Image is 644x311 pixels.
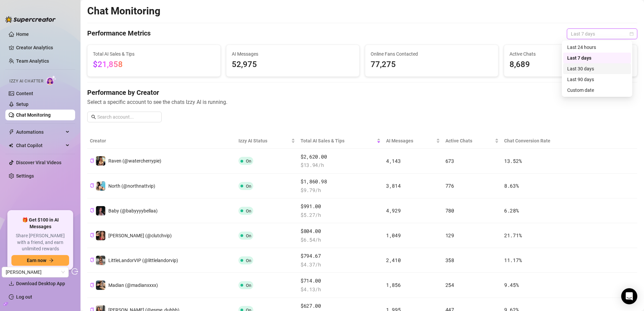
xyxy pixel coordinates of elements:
span: 3,814 [386,182,401,189]
span: 6.28 % [504,207,519,214]
span: North (@northnattvip) [108,183,155,189]
span: Active Chats [509,50,632,58]
span: 776 [445,182,454,189]
th: Total AI Sales & Tips [298,133,383,149]
span: Active Chats [445,137,493,144]
span: copy [90,233,94,237]
div: Last 30 days [563,63,631,74]
span: AI Messages [386,137,435,144]
span: 358 [445,257,454,263]
button: Copy Creator ID [90,283,94,288]
img: North (@northnattvip) [96,181,105,191]
img: logo-BBDzfeDw.svg [5,16,56,23]
a: Settings [16,173,34,179]
span: thunderbolt [9,129,14,135]
span: 4,929 [386,207,401,214]
span: copy [90,283,94,287]
span: 1,049 [386,232,401,239]
span: 9.45 % [504,282,519,288]
span: copy [90,208,94,212]
div: Last 7 days [567,54,627,62]
span: Automations [16,127,64,137]
div: Custom date [563,85,631,96]
span: 🎁 Get $100 in AI Messages [11,217,69,230]
button: Copy Creator ID [90,208,94,213]
span: $1,860.98 [301,178,381,186]
th: Chat Conversion Rate [501,133,582,149]
span: Select a specific account to see the chats Izzy AI is running. [87,98,637,106]
span: $ 4.13 /h [301,286,381,294]
a: Chat Monitoring [16,112,51,118]
span: Izzy AI Status [238,137,290,144]
button: Copy Creator ID [90,159,94,164]
input: Search account... [97,113,158,121]
span: arrow-right [49,258,54,263]
div: Open Intercom Messenger [621,288,637,304]
span: AI Messages [232,50,354,58]
span: download [9,281,14,286]
button: Copy Creator ID [90,233,94,238]
button: Copy Creator ID [90,183,94,188]
h2: Chat Monitoring [87,5,160,17]
a: Discover Viral Videos [16,160,61,165]
span: $714.00 [301,277,381,285]
span: On [246,233,251,238]
span: 52,975 [232,58,354,71]
span: Last 7 days [571,29,633,39]
span: 8,689 [509,58,632,71]
span: Share [PERSON_NAME] with a friend, and earn unlimited rewards [11,233,69,252]
h4: Performance Metrics [87,28,151,39]
span: copy [90,258,94,262]
span: Total AI Sales & Tips [93,50,215,58]
img: Raven (@watercherrypie) [96,156,105,166]
span: $ 6.54 /h [301,236,381,244]
span: 8.63 % [504,182,519,189]
span: build [3,302,8,306]
img: AI Chatter [46,75,56,85]
span: $804.00 [301,227,381,235]
span: $2,620.00 [301,153,381,161]
span: Earn now [27,258,46,263]
div: Last 90 days [563,74,631,85]
span: 129 [445,232,454,239]
span: 254 [445,282,454,288]
span: Madian (@madianxxxx) [108,283,158,288]
span: On [246,283,251,288]
span: Online Fans Contacted [371,50,493,58]
span: Baby (@babyyyybellaa) [108,208,158,213]
img: Madian (@madianxxxx) [96,281,105,290]
div: Last 7 days [563,53,631,63]
div: Last 24 hours [567,44,627,51]
span: Total AI Sales & Tips [301,137,375,144]
th: Active Chats [443,133,501,149]
span: copy [90,183,94,188]
a: Team Analytics [16,58,49,64]
th: Creator [87,133,236,149]
span: 4,143 [386,158,401,164]
span: $ 4.37 /h [301,261,381,269]
a: Home [16,32,29,37]
span: Izzy AI Chatter [9,78,43,84]
div: Last 24 hours [563,42,631,53]
button: Copy Creator ID [90,258,94,263]
img: Baby (@babyyyybellaa) [96,206,105,215]
span: 13.52 % [504,158,522,164]
img: CARMELA (@clutchvip) [96,231,105,240]
img: LittleLandorVIP (@littlelandorvip) [96,256,105,265]
span: 1,856 [386,282,401,288]
div: Last 30 days [567,65,627,72]
span: $ 5.27 /h [301,211,381,219]
span: Download Desktop App [16,281,65,286]
div: Last 90 days [567,76,627,83]
span: $21,858 [93,60,123,69]
span: On [246,184,251,189]
span: 11.17 % [504,257,522,263]
span: calendar [630,32,634,36]
h4: Performance by Creator [87,88,637,97]
span: $ 9.79 /h [301,186,381,194]
a: Content [16,91,33,96]
a: Setup [16,102,29,107]
span: 21.71 % [504,232,522,239]
th: Izzy AI Status [236,133,298,149]
span: On [246,159,251,164]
